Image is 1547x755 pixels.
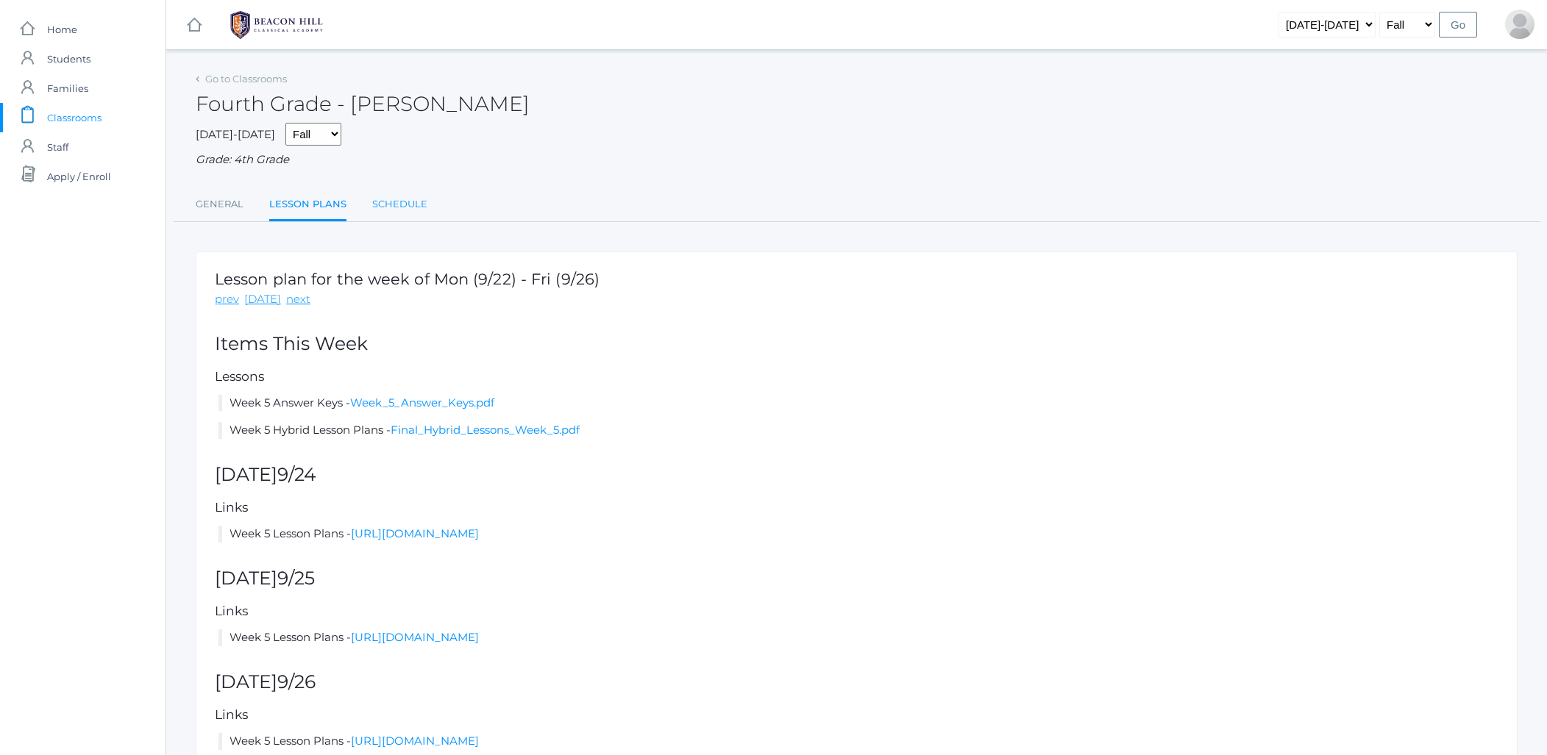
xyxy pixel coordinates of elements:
li: Week 5 Lesson Plans - [218,629,1498,646]
span: 9/25 [277,567,315,589]
div: Vivian Beaty [1505,10,1534,39]
a: [URL][DOMAIN_NAME] [351,734,479,748]
li: Week 5 Lesson Plans - [218,526,1498,543]
h5: Links [215,501,1498,515]
img: 1_BHCALogos-05.png [221,7,332,43]
span: Apply / Enroll [47,162,111,191]
span: [DATE]-[DATE] [196,127,275,141]
h5: Lessons [215,370,1498,384]
a: Go to Classrooms [205,73,287,85]
h1: Lesson plan for the week of Mon (9/22) - Fri (9/26) [215,271,600,287]
span: Staff [47,132,68,162]
li: Week 5 Answer Keys - [218,395,1498,412]
input: Go [1439,12,1477,37]
h2: [DATE] [215,465,1498,485]
a: [URL][DOMAIN_NAME] [351,526,479,540]
span: Classrooms [47,103,102,132]
a: Schedule [372,190,427,219]
a: [URL][DOMAIN_NAME] [351,630,479,644]
li: Week 5 Hybrid Lesson Plans - [218,422,1498,439]
h5: Links [215,708,1498,722]
a: Week_5_Answer_Keys.pdf [350,396,494,409]
h2: [DATE] [215,672,1498,693]
span: Families [47,74,88,103]
span: Students [47,44,90,74]
h2: Fourth Grade - [PERSON_NAME] [196,93,530,115]
a: General [196,190,243,219]
span: 9/24 [277,463,316,485]
h5: Links [215,604,1498,618]
div: Grade: 4th Grade [196,151,1518,168]
li: Week 5 Lesson Plans - [218,733,1498,750]
a: Final_Hybrid_Lessons_Week_5.pdf [391,423,580,437]
span: 9/26 [277,670,316,693]
a: Lesson Plans [269,190,346,221]
h2: Items This Week [215,334,1498,354]
span: Home [47,15,77,44]
a: [DATE] [244,291,281,308]
a: next [286,291,310,308]
a: prev [215,291,239,308]
h2: [DATE] [215,568,1498,589]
